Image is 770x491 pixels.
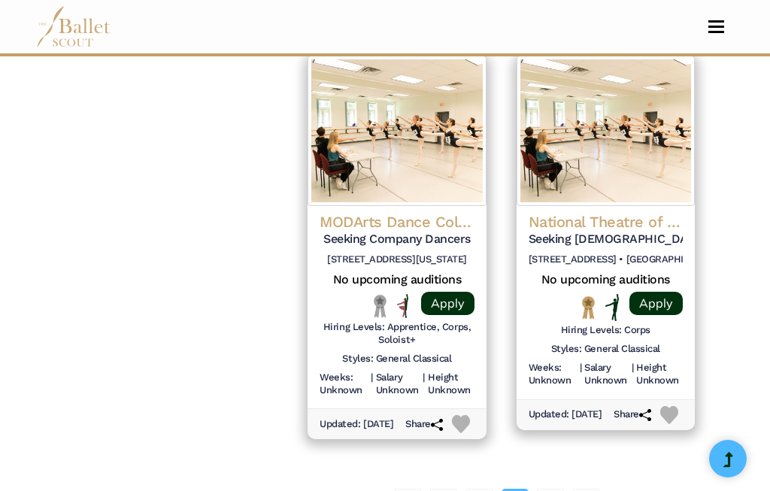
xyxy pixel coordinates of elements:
h6: | [580,362,582,387]
h6: | [371,371,373,397]
h6: Salary Unknown [584,362,629,387]
img: Heart [452,415,470,433]
img: Heart [660,406,678,424]
h6: Share [614,408,651,421]
img: Flat [605,294,619,321]
img: Logo [517,56,695,206]
h6: Salary Unknown [376,371,420,397]
h4: National Theatre of [GEOGRAPHIC_DATA] [529,212,683,232]
img: All [397,294,408,318]
h6: Styles: General Classical [551,343,660,356]
img: Local [371,294,390,317]
h6: Weeks: Unknown [529,362,577,387]
img: National [579,296,598,319]
h6: | [423,371,425,397]
h5: No upcoming auditions [320,272,474,288]
a: Apply [629,292,683,315]
h4: MODArts Dance Collective [320,212,474,232]
h6: | [632,362,634,387]
h6: Hiring Levels: Corps [561,324,650,337]
img: Logo [308,56,486,206]
h6: Hiring Levels: Apprentice, Corps, Soloist+ [320,321,474,347]
h5: No upcoming auditions [529,272,683,288]
h5: Seeking Company Dancers [320,232,474,247]
h6: Height Unknown [636,362,683,387]
h6: [STREET_ADDRESS] • [GEOGRAPHIC_DATA], 11000 • Republic of [GEOGRAPHIC_DATA] [529,253,683,266]
button: Toggle navigation [699,20,734,34]
h6: Height Unknown [428,371,474,397]
h6: Updated: [DATE] [529,408,602,421]
a: Apply [421,292,474,315]
h6: Weeks: Unknown [320,371,368,397]
h6: Styles: General Classical [342,353,451,365]
h6: Updated: [DATE] [320,418,393,431]
h6: [STREET_ADDRESS][US_STATE] [320,253,474,266]
h6: Share [405,418,443,431]
h5: Seeking [DEMOGRAPHIC_DATA] Corps de Ballet Dancers [529,232,683,247]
